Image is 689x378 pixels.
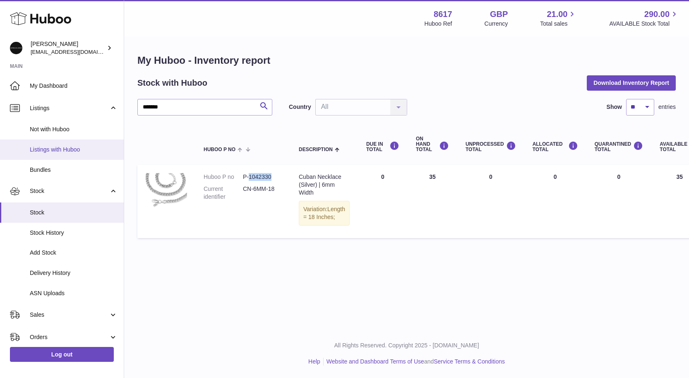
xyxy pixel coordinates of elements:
dd: CN-6MM-18 [243,185,282,201]
a: Website and Dashboard Terms of Use [326,358,424,365]
td: 0 [358,165,408,238]
div: ON HAND Total [416,136,449,153]
dt: Huboo P no [204,173,243,181]
span: 21.00 [547,9,567,20]
div: Variation: [299,201,350,226]
div: UNPROCESSED Total [466,141,516,152]
span: AVAILABLE Stock Total [609,20,679,28]
div: Cuban Necklace (Silver) | 6mm Width [299,173,350,197]
label: Country [289,103,311,111]
img: hello@alfredco.com [10,42,22,54]
h1: My Huboo - Inventory report [137,54,676,67]
span: Stock History [30,229,118,237]
div: Huboo Ref [425,20,452,28]
div: DUE IN TOTAL [366,141,399,152]
span: Description [299,147,333,152]
li: and [324,358,505,366]
span: Bundles [30,166,118,174]
h2: Stock with Huboo [137,77,207,89]
span: [EMAIL_ADDRESS][DOMAIN_NAME] [31,48,122,55]
div: ALLOCATED Total [533,141,578,152]
span: entries [658,103,676,111]
td: 0 [524,165,586,238]
strong: GBP [490,9,508,20]
div: QUARANTINED Total [595,141,643,152]
label: Show [607,103,622,111]
span: 0 [617,173,621,180]
a: Log out [10,347,114,362]
span: Huboo P no [204,147,235,152]
dd: P-1042330 [243,173,282,181]
a: Help [308,358,320,365]
span: Total sales [540,20,577,28]
span: Listings [30,104,109,112]
span: My Dashboard [30,82,118,90]
span: ASN Uploads [30,289,118,297]
span: Length = 18 Inches; [303,206,345,220]
span: 290.00 [644,9,670,20]
button: Download Inventory Report [587,75,676,90]
span: Stock [30,187,109,195]
span: Stock [30,209,118,217]
img: product image [146,173,187,214]
dt: Current identifier [204,185,243,201]
td: 0 [457,165,524,238]
div: [PERSON_NAME] [31,40,105,56]
p: All Rights Reserved. Copyright 2025 - [DOMAIN_NAME] [131,342,682,349]
a: 21.00 Total sales [540,9,577,28]
span: Not with Huboo [30,125,118,133]
a: Service Terms & Conditions [434,358,505,365]
span: Sales [30,311,109,319]
span: Delivery History [30,269,118,277]
strong: 8617 [434,9,452,20]
span: Listings with Huboo [30,146,118,154]
span: Add Stock [30,249,118,257]
a: 290.00 AVAILABLE Stock Total [609,9,679,28]
div: Currency [485,20,508,28]
td: 35 [408,165,457,238]
span: Orders [30,333,109,341]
